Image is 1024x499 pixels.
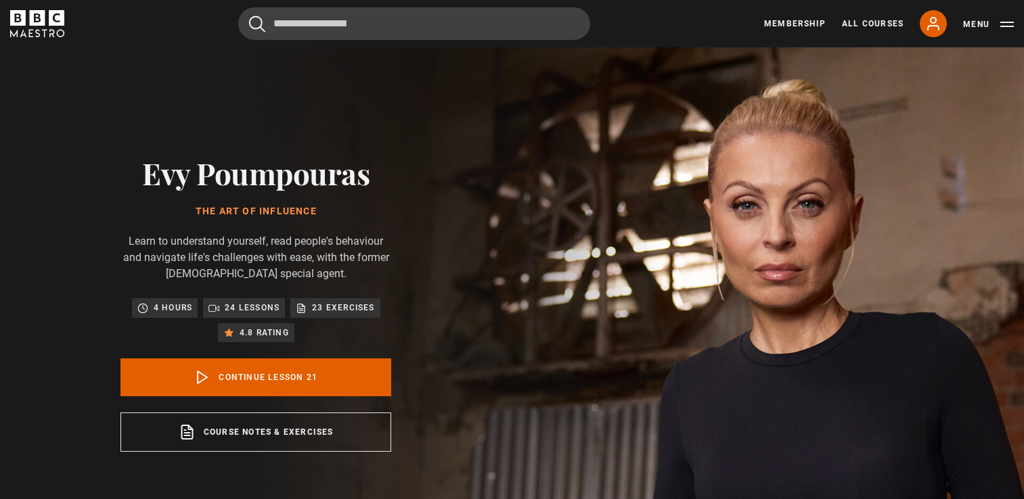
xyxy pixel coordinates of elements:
[240,326,289,339] p: 4.8 rating
[120,156,391,190] h2: Evy Poumpouras
[120,412,391,452] a: Course notes & exercises
[312,301,374,314] p: 23 exercises
[842,18,904,30] a: All Courses
[120,358,391,396] a: Continue lesson 21
[10,10,64,37] svg: BBC Maestro
[249,16,265,32] button: Submit the search query
[154,301,192,314] p: 4 hours
[238,7,590,40] input: Search
[225,301,280,314] p: 24 lessons
[120,206,391,217] h1: The Art of Influence
[963,18,1014,31] button: Toggle navigation
[120,233,391,282] p: Learn to understand yourself, read people's behaviour and navigate life's challenges with ease, w...
[764,18,826,30] a: Membership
